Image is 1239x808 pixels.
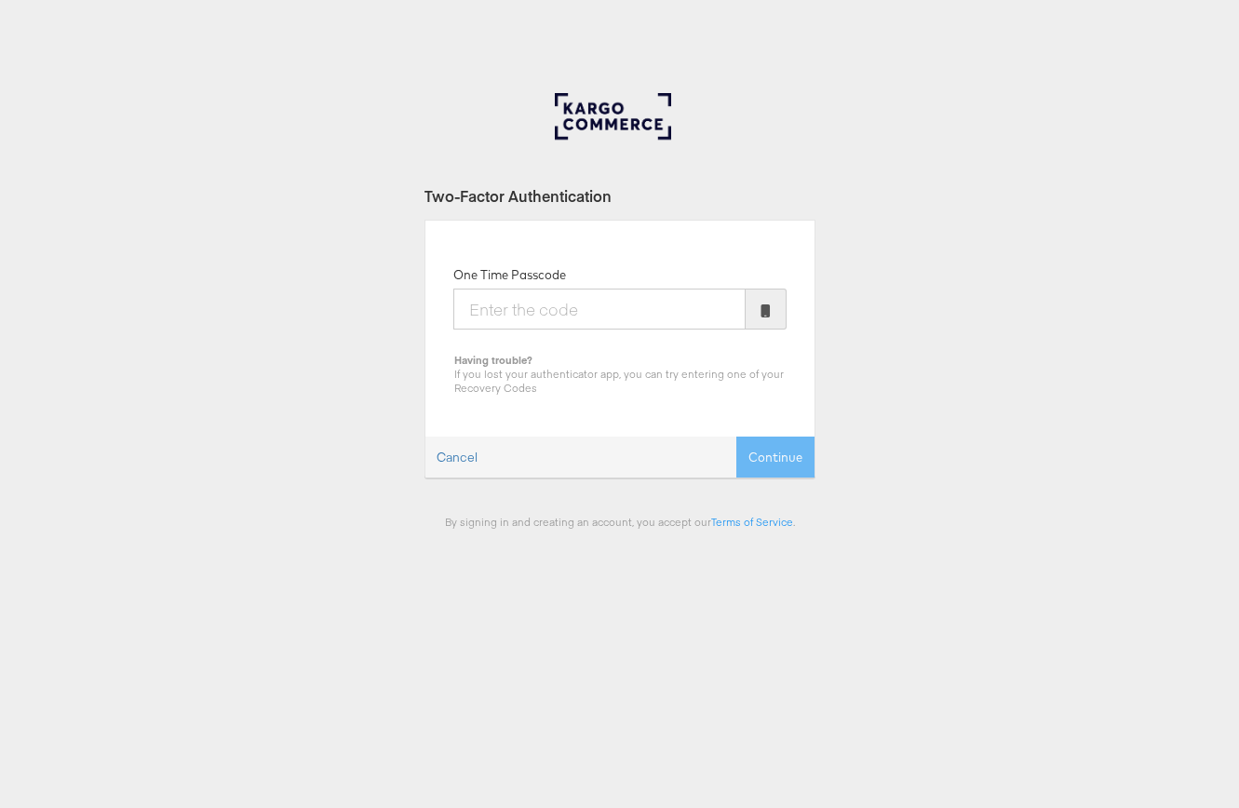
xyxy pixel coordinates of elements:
b: Having trouble? [454,353,532,367]
a: Terms of Service [711,515,793,529]
label: One Time Passcode [453,266,566,284]
div: Two-Factor Authentication [424,185,815,207]
input: Enter the code [453,289,746,330]
div: By signing in and creating an account, you accept our . [424,515,815,529]
a: Cancel [425,438,489,478]
span: If you lost your authenticator app, you can try entering one of your Recovery Codes [454,367,784,395]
